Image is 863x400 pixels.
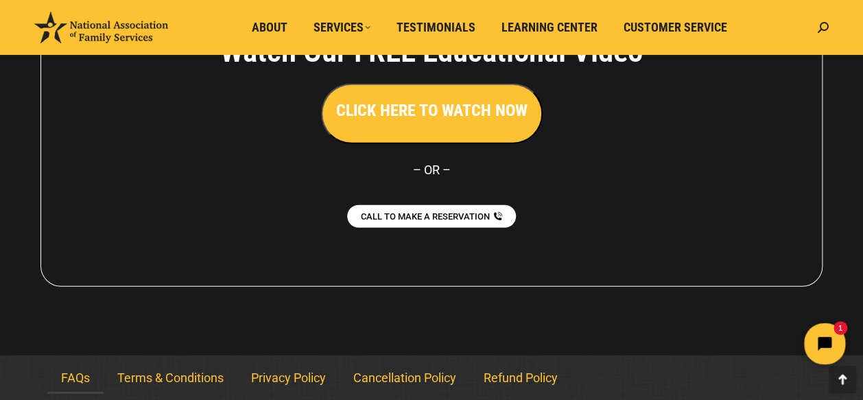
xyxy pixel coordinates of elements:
button: CLICK HERE TO WATCH NOW [321,84,543,144]
a: Learning Center [492,14,607,40]
a: Privacy Policy [237,362,340,394]
a: CALL TO MAKE A RESERVATION [347,205,516,228]
span: About [252,20,287,35]
a: FAQs [47,362,104,394]
img: National Association of Family Services [34,12,168,43]
nav: Menu [47,362,816,394]
a: About [242,14,297,40]
a: Cancellation Policy [340,362,470,394]
iframe: Tidio Chat [621,311,857,376]
a: Testimonials [387,14,485,40]
span: Services [314,20,370,35]
a: CLICK HERE TO WATCH NOW [321,104,543,119]
a: Customer Service [614,14,737,40]
a: Refund Policy [470,362,571,394]
h3: CLICK HERE TO WATCH NOW [336,99,528,122]
span: – OR – [413,163,451,177]
span: CALL TO MAKE A RESERVATION [361,212,490,221]
span: Testimonials [397,20,475,35]
span: Learning Center [501,20,598,35]
span: Customer Service [624,20,727,35]
a: Terms & Conditions [104,362,237,394]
